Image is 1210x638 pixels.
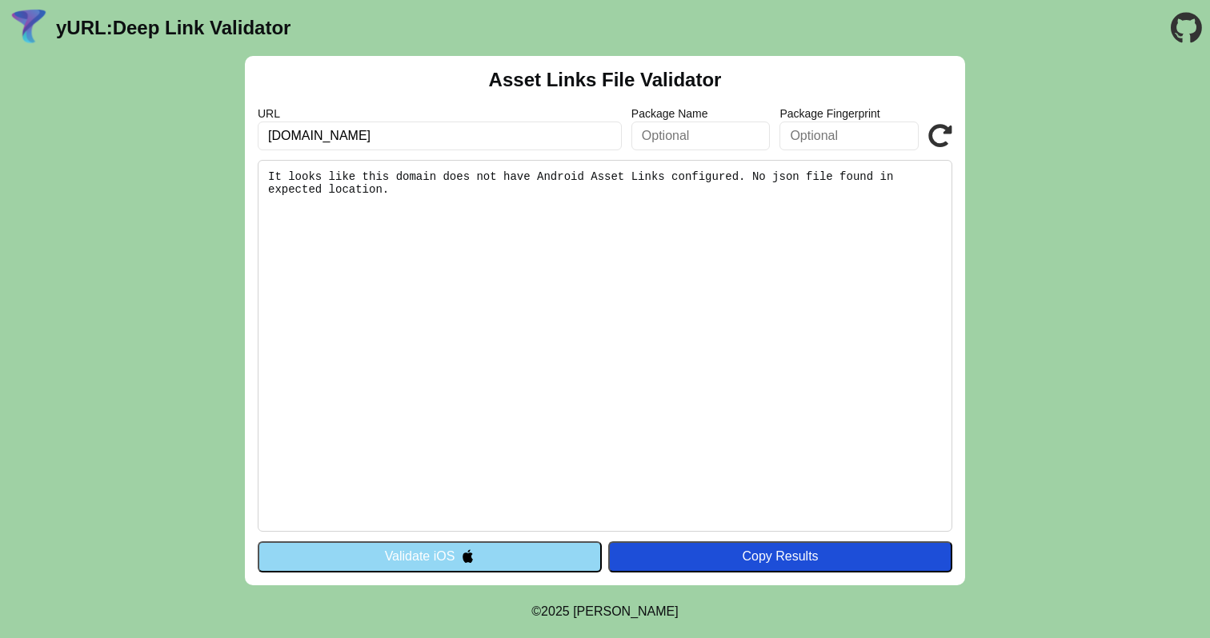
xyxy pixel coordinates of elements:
[489,69,722,91] h2: Asset Links File Validator
[616,549,944,564] div: Copy Results
[258,160,952,532] pre: It looks like this domain does not have Android Asset Links configured. No json file found in exp...
[531,585,678,638] footer: ©
[779,107,919,120] label: Package Fingerprint
[631,122,771,150] input: Optional
[631,107,771,120] label: Package Name
[258,107,622,120] label: URL
[779,122,919,150] input: Optional
[573,604,679,618] a: Michael Ibragimchayev's Personal Site
[541,604,570,618] span: 2025
[56,17,290,39] a: yURL:Deep Link Validator
[461,549,475,563] img: appleIcon.svg
[258,541,602,572] button: Validate iOS
[258,122,622,150] input: Required
[8,7,50,49] img: yURL Logo
[608,541,952,572] button: Copy Results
